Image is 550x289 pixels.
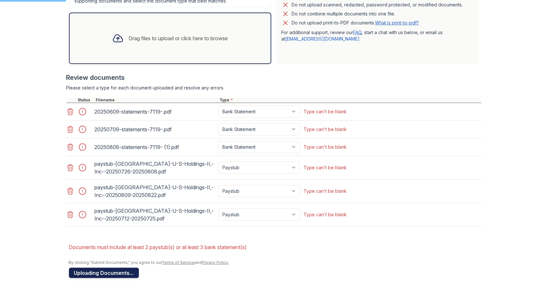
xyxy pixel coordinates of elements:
[95,107,216,117] div: 20250609-statements-7119-.pdf
[129,34,228,42] div: Drag files to upload or click here to browse
[69,268,139,278] button: Uploading Documents...
[95,182,216,200] div: paystub-[GEOGRAPHIC_DATA]-U-S-Holdings-II,-Inc--20250809-20250822.pdf
[292,20,419,26] p: Do not upload print-to-PDF documents.
[66,73,481,82] div: Review documents
[66,85,481,91] div: Please select a type for each document uploaded and resolve any errors.
[304,188,347,194] div: Type can't be blank
[202,260,229,265] a: Privacy Policy.
[95,98,218,103] div: Filename
[218,98,481,103] div: Type
[304,108,347,115] div: Type can't be blank
[282,29,474,42] p: For additional support, review our , start a chat with us below, or email us at
[304,126,347,133] div: Type can't be blank
[304,164,347,171] div: Type can't be blank
[353,30,362,35] a: FAQ
[285,36,360,42] a: [EMAIL_ADDRESS][DOMAIN_NAME]
[304,144,347,150] div: Type can't be blank
[95,159,216,177] div: paystub-[GEOGRAPHIC_DATA]-U-S-Holdings-II,-Inc--20250726-20250808.pdf
[77,98,95,103] div: Status
[95,206,216,224] div: paystub-[GEOGRAPHIC_DATA]-U-S-Holdings-II,-Inc--20250712-20250725.pdf
[69,260,481,265] div: By clicking "Submit Documents," you agree to our and
[95,124,216,135] div: 20250709-statements-7119-.pdf
[162,260,195,265] a: Terms of Service
[69,241,481,254] li: Documents must include at least 2 paystub(s) or at least 3 bank statement(s)
[292,1,463,9] div: Do not upload scanned, redacted, password protected, or modified documents.
[95,142,216,152] div: 20250808-statements-7119- (1).pdf
[304,211,347,218] div: Type can't be blank
[375,20,419,25] a: What is print-to-pdf?
[292,10,395,18] div: Do not combine multiple documents into one file.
